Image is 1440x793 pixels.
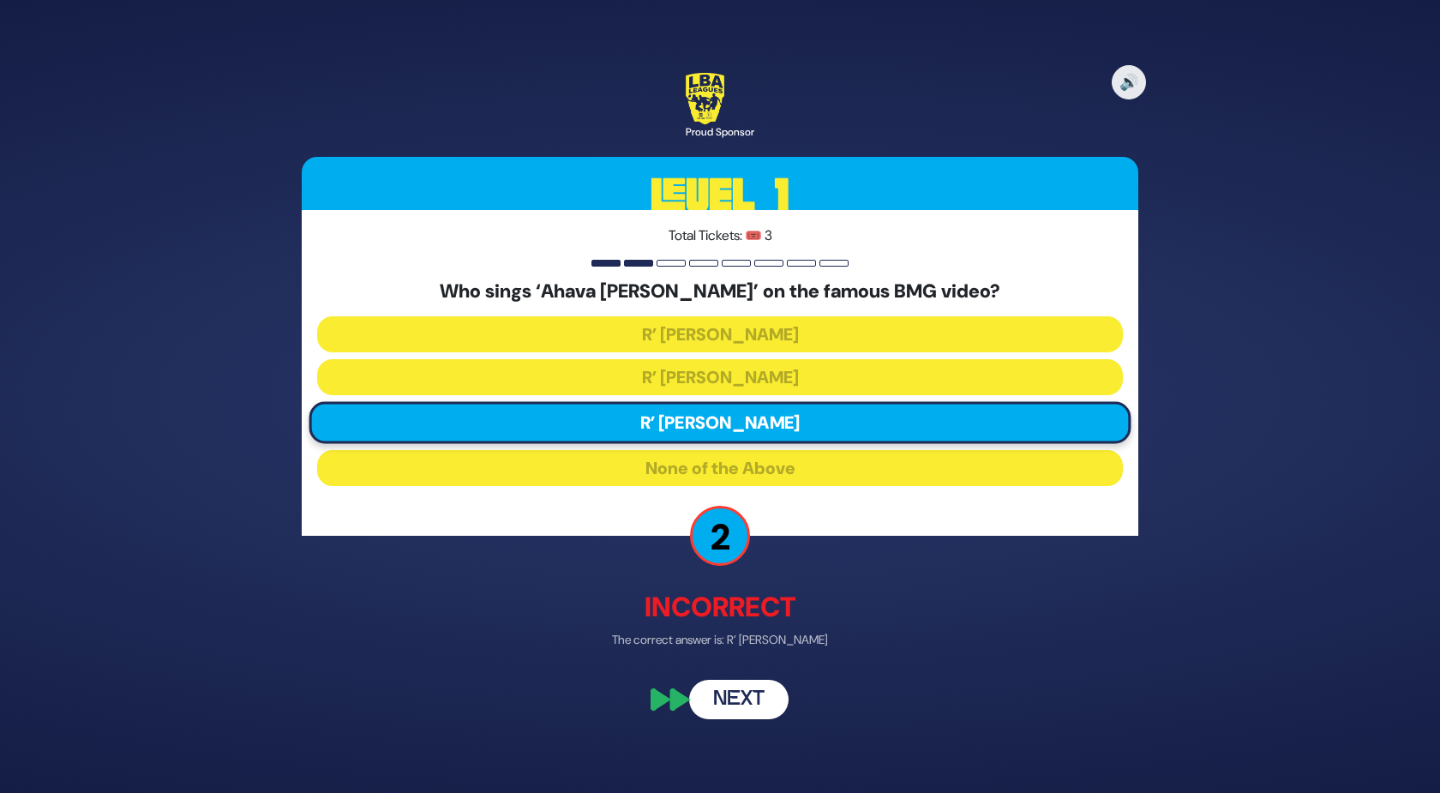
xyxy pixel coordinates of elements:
[690,507,750,567] p: 2
[317,317,1123,353] button: R’ [PERSON_NAME]
[686,124,754,140] div: Proud Sponsor
[302,632,1138,650] p: The correct answer is: R’ [PERSON_NAME]
[686,73,724,124] img: LBA
[302,587,1138,628] p: Incorrect
[1112,65,1146,99] button: 🔊
[317,280,1123,303] h5: Who sings ‘Ahava [PERSON_NAME]’ on the famous BMG video?
[317,451,1123,487] button: None of the Above
[689,681,789,720] button: Next
[317,225,1123,246] p: Total Tickets: 🎟️ 3
[309,402,1131,444] button: R’ [PERSON_NAME]
[302,157,1138,234] h3: Level 1
[317,360,1123,396] button: R’ [PERSON_NAME]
